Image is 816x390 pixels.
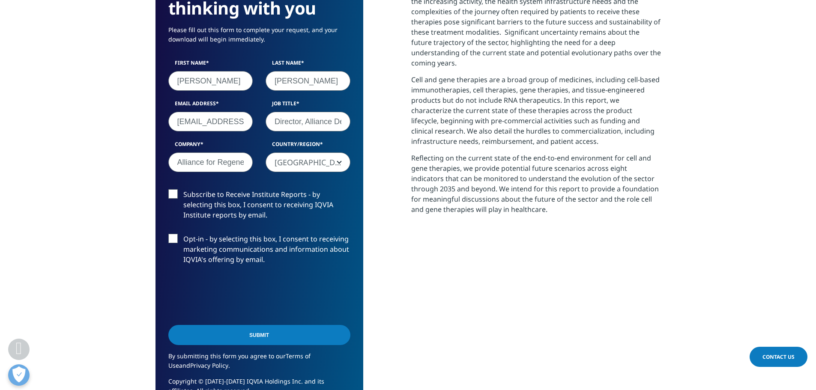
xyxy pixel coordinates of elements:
[168,189,350,225] label: Subscribe to Receive Institute Reports - by selecting this box, I consent to receiving IQVIA Inst...
[8,364,30,386] button: Open Preferences
[168,100,253,112] label: Email Address
[168,25,350,51] p: Please fill out this form to complete your request, and your download will begin immediately.
[750,347,807,367] a: Contact Us
[411,153,661,221] p: Reflecting on the current state of the end-to-end environment for cell and gene therapies, we pro...
[168,278,299,312] iframe: reCAPTCHA
[168,325,350,345] input: Submit
[762,353,795,360] span: Contact Us
[168,234,350,269] label: Opt-in - by selecting this box, I consent to receiving marketing communications and information a...
[266,152,350,172] span: United States
[266,59,350,71] label: Last Name
[266,140,350,152] label: Country/Region
[411,74,661,153] p: Cell and gene therapies are a broad group of medicines, including cell-based immunotherapies, cel...
[190,361,228,369] a: Privacy Policy
[168,351,350,377] p: By submitting this form you agree to our and .
[168,140,253,152] label: Company
[266,100,350,112] label: Job Title
[168,59,253,71] label: First Name
[266,153,350,173] span: United States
